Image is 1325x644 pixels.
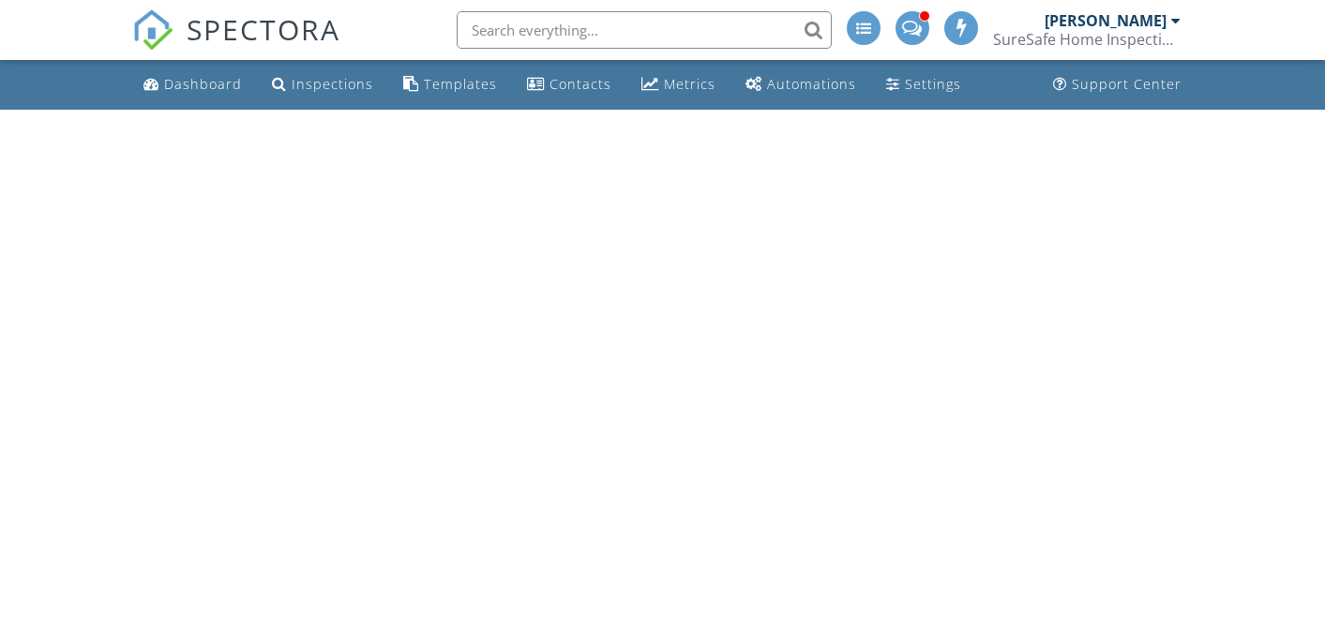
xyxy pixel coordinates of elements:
[767,75,856,93] div: Automations
[424,75,497,93] div: Templates
[634,67,723,102] a: Metrics
[132,25,340,65] a: SPECTORA
[550,75,611,93] div: Contacts
[396,67,504,102] a: Templates
[1046,67,1189,102] a: Support Center
[187,9,340,49] span: SPECTORA
[905,75,961,93] div: Settings
[879,67,969,102] a: Settings
[264,67,381,102] a: Inspections
[136,67,249,102] a: Dashboard
[1045,11,1167,30] div: [PERSON_NAME]
[292,75,373,93] div: Inspections
[664,75,715,93] div: Metrics
[132,9,173,51] img: The Best Home Inspection Software - Spectora
[457,11,832,49] input: Search everything...
[519,67,619,102] a: Contacts
[1072,75,1182,93] div: Support Center
[993,30,1181,49] div: SureSafe Home Inspections
[738,67,864,102] a: Automations (Advanced)
[164,75,242,93] div: Dashboard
